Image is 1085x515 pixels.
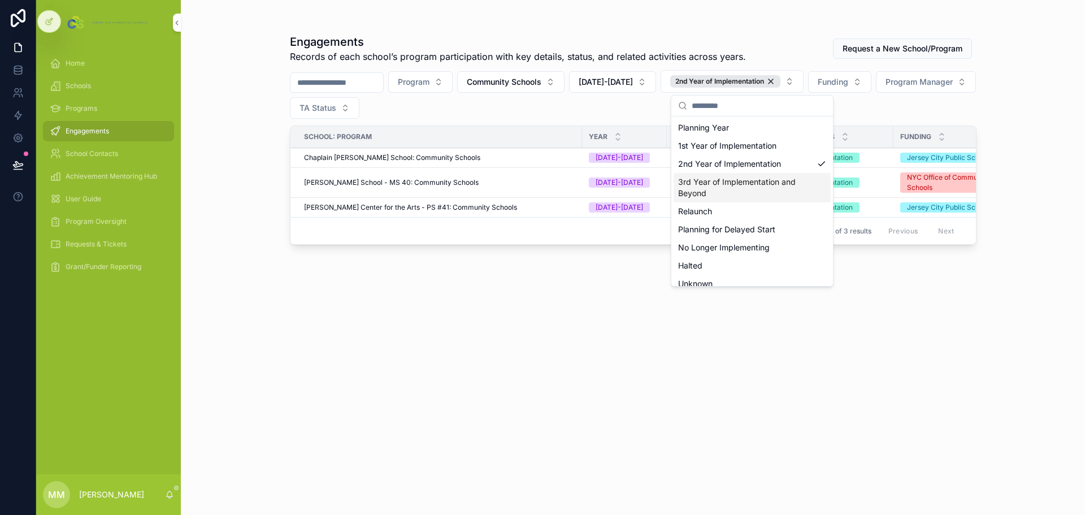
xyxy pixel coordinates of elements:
[670,75,780,88] button: Unselect I_2ND_YEAR_OF_IMPLEMENTATION
[907,172,993,193] div: NYC Office of Community Schools
[808,71,871,93] button: Select Button
[66,81,91,90] span: Schools
[674,220,831,239] div: Planning for Delayed Start
[674,275,831,293] div: Unknown
[66,59,85,68] span: Home
[304,132,372,141] span: School: Program
[589,153,660,163] a: [DATE]-[DATE]
[304,203,575,212] a: [PERSON_NAME] Center for the Arts - PS #41: Community Schools
[589,202,660,213] a: [DATE]-[DATE]
[907,202,992,213] div: Jersey City Public Schools
[290,50,746,63] span: Records of each school’s program participation with key details, status, and related activities a...
[66,149,118,158] span: School Contacts
[818,76,848,88] span: Funding
[43,257,174,277] a: Grant/Funder Reporting
[79,489,144,500] p: [PERSON_NAME]
[304,153,575,162] a: Chaplain [PERSON_NAME] School: Community Schools
[569,71,656,93] button: Select Button
[833,38,972,59] button: Request a New School/Program
[900,172,1000,193] a: NYC Office of Community Schools
[467,76,541,88] span: Community Schools
[36,45,181,292] div: scrollable content
[579,76,633,88] span: [DATE]-[DATE]
[304,178,575,187] a: [PERSON_NAME] School - MS 40: Community Schools
[596,153,643,163] div: [DATE]-[DATE]
[43,98,174,119] a: Programs
[66,240,127,249] span: Requests & Tickets
[290,34,746,50] h1: Engagements
[671,116,833,286] div: Suggestions
[43,189,174,209] a: User Guide
[674,202,831,220] div: Relaunch
[674,257,831,275] div: Halted
[886,76,953,88] span: Program Manager
[300,102,336,114] span: TA Status
[66,104,97,113] span: Programs
[674,137,831,155] div: 1st Year of Implementation
[596,178,643,188] div: [DATE]-[DATE]
[398,76,429,88] span: Program
[66,262,141,271] span: Grant/Funder Reporting
[674,155,831,173] div: 2nd Year of Implementation
[457,71,565,93] button: Select Button
[66,194,101,204] span: User Guide
[674,173,831,202] div: 3rd Year of Implementation and Beyond
[900,202,1000,213] a: Jersey City Public Schools
[907,153,992,163] div: Jersey City Public Schools
[304,203,517,212] span: [PERSON_NAME] Center for the Arts - PS #41: Community Schools
[290,97,359,119] button: Select Button
[66,217,127,226] span: Program Oversight
[304,153,480,162] span: Chaplain [PERSON_NAME] School: Community Schools
[589,178,660,188] a: [DATE]-[DATE]
[589,132,607,141] span: Year
[66,172,157,181] span: Achievement Mentoring Hub
[304,178,479,187] span: [PERSON_NAME] School - MS 40: Community Schools
[43,166,174,187] a: Achievement Mentoring Hub
[65,14,151,32] img: App logo
[43,234,174,254] a: Requests & Tickets
[48,488,65,501] span: MM
[670,75,780,88] div: 2nd Year of Implementation
[674,119,831,137] div: Planning Year
[596,202,643,213] div: [DATE]-[DATE]
[876,71,976,93] button: Select Button
[43,211,174,232] a: Program Oversight
[843,43,962,54] span: Request a New School/Program
[43,76,174,96] a: Schools
[674,239,831,257] div: No Longer Implementing
[43,121,174,141] a: Engagements
[900,153,1000,163] a: Jersey City Public Schools
[900,132,931,141] span: Funding
[43,53,174,73] a: Home
[43,144,174,164] a: School Contacts
[661,70,804,93] button: Select Button
[800,227,871,236] span: Showing 3 of 3 results
[66,127,109,136] span: Engagements
[388,71,453,93] button: Select Button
